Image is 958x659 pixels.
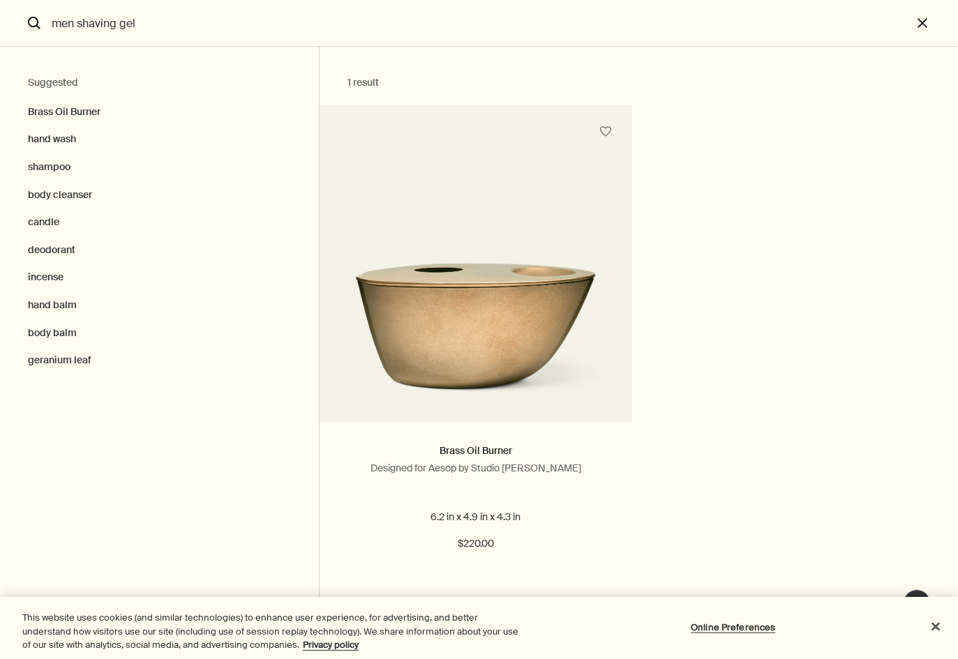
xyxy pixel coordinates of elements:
[340,236,612,401] img: Brass Oil Burner
[303,639,359,651] a: More information about your privacy, opens in a new tab
[347,75,850,91] h2: 1 result
[920,611,951,642] button: Close
[340,462,612,474] p: Designed for Aesop by Studio [PERSON_NAME]
[458,536,494,552] span: $220.00
[593,119,618,144] button: Save to cabinet
[689,613,777,641] button: Online Preferences, Opens the preference center dialog
[903,589,931,617] button: Live Assistance
[28,75,291,91] h2: Suggested
[22,611,527,652] div: This website uses cookies (and similar technologies) to enhance user experience, for advertising,...
[320,143,633,422] a: Brass Oil Burner
[440,444,512,457] a: Brass Oil Burner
